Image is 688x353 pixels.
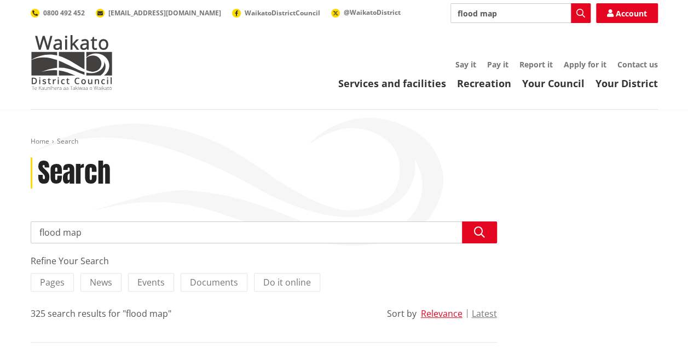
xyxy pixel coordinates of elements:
[137,276,165,288] span: Events
[190,276,238,288] span: Documents
[387,307,417,320] div: Sort by
[344,8,401,17] span: @WaikatoDistrict
[108,8,221,18] span: [EMAIL_ADDRESS][DOMAIN_NAME]
[31,254,497,267] div: Refine Your Search
[31,35,113,90] img: Waikato District Council - Te Kaunihera aa Takiwaa o Waikato
[522,77,585,90] a: Your Council
[472,309,497,318] button: Latest
[338,77,446,90] a: Services and facilities
[31,307,171,320] div: 325 search results for "flood map"
[31,136,49,146] a: Home
[245,8,320,18] span: WaikatoDistrictCouncil
[232,8,320,18] a: WaikatoDistrictCouncil
[487,59,508,70] a: Pay it
[596,77,658,90] a: Your District
[519,59,553,70] a: Report it
[331,8,401,17] a: @WaikatoDistrict
[40,276,65,288] span: Pages
[43,8,85,18] span: 0800 492 452
[596,3,658,23] a: Account
[638,307,677,346] iframe: Messenger Launcher
[455,59,476,70] a: Say it
[263,276,311,288] span: Do it online
[450,3,591,23] input: Search input
[90,276,112,288] span: News
[57,136,78,146] span: Search
[96,8,221,18] a: [EMAIL_ADDRESS][DOMAIN_NAME]
[617,59,658,70] a: Contact us
[564,59,606,70] a: Apply for it
[457,77,511,90] a: Recreation
[31,221,497,243] input: Search input
[38,157,111,189] h1: Search
[421,309,462,318] button: Relevance
[31,8,85,18] a: 0800 492 452
[31,137,658,146] nav: breadcrumb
